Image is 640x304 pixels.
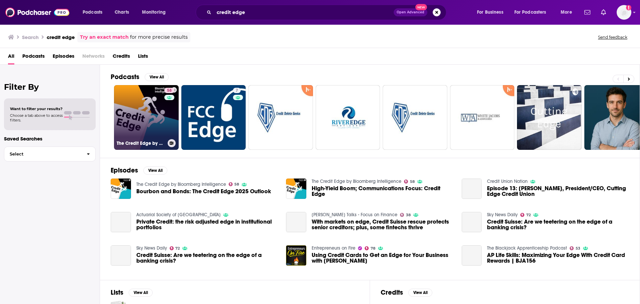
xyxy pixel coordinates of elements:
[175,247,180,250] span: 72
[286,212,306,232] a: With markets on edge, Credit Suisse rescue protects senior creditors; plus, some fintechs thrive
[487,186,629,197] a: Episode 13: Brady Howe, President/CEO, Cutting Edge Credit Union
[22,51,45,64] a: Podcasts
[381,288,403,297] h2: Credits
[520,213,531,217] a: 72
[4,82,96,92] h2: Filter By
[234,183,239,186] span: 58
[596,34,629,40] button: Send feedback
[167,87,172,94] span: 58
[111,73,139,81] h2: Podcasts
[111,166,167,175] a: EpisodesView All
[365,246,375,250] a: 78
[617,5,631,20] span: Logged in as headlandconsultancy
[142,8,166,17] span: Monitoring
[576,247,580,250] span: 53
[136,182,226,187] a: The Credit Edge by Bloomberg Intelligence
[556,7,580,18] button: open menu
[462,212,482,232] a: Credit Suisse: Are we teetering on the edge of a banking crisis?
[371,247,375,250] span: 78
[22,34,39,40] h3: Search
[617,5,631,20] img: User Profile
[136,219,278,230] a: Private Credit: the risk adjusted edge in institutional portfolios
[617,5,631,20] button: Show profile menu
[472,7,512,18] button: open menu
[136,252,278,264] a: Credit Suisse: Are we teetering on the edge of a banking crisis?
[136,245,167,251] a: Sky News Daily
[236,87,238,94] span: 7
[129,289,153,297] button: View All
[138,51,148,64] span: Lists
[137,7,174,18] button: open menu
[582,7,593,18] a: Show notifications dropdown
[561,8,572,17] span: More
[477,8,503,17] span: For Business
[410,180,415,183] span: 58
[8,51,14,64] a: All
[181,85,246,150] a: 7
[286,179,306,199] img: High-Yield Boom; Communications Focus: Credit Edge
[170,246,180,250] a: 72
[130,33,188,41] span: for more precise results
[462,179,482,199] a: Episode 13: Brady Howe, President/CEO, Cutting Edge Credit Union
[113,51,130,64] a: Credits
[598,7,609,18] a: Show notifications dropdown
[136,189,271,194] a: Bourbon and Bonds: The Credit Edge 2025 Outlook
[111,179,131,199] img: Bourbon and Bonds: The Credit Edge 2025 Outlook
[136,212,221,218] a: Actuarial Society of South Africa
[312,252,454,264] span: Using Credit Cards to Get an Edge for Your Business with [PERSON_NAME]
[4,135,96,142] p: Saved Searches
[404,180,415,184] a: 58
[111,245,131,266] a: Credit Suisse: Are we teetering on the edge of a banking crisis?
[111,288,123,297] h2: Lists
[415,4,427,10] span: New
[487,212,518,218] a: Sky News Daily
[202,5,453,20] div: Search podcasts, credits, & more...
[233,88,241,93] a: 7
[10,106,63,111] span: Want to filter your results?
[626,5,631,10] svg: Add a profile image
[514,8,546,17] span: For Podcasters
[400,213,411,217] a: 38
[143,167,167,175] button: View All
[4,146,96,162] button: Select
[5,6,69,19] img: Podchaser - Follow, Share and Rate Podcasts
[110,7,133,18] a: Charts
[111,73,169,81] a: PodcastsView All
[381,288,432,297] a: CreditsView All
[526,214,531,217] span: 72
[82,51,105,64] span: Networks
[117,140,165,146] h3: The Credit Edge by Bloomberg Intelligence
[145,73,169,81] button: View All
[312,245,355,251] a: Entrepreneurs on Fire
[397,11,424,14] span: Open Advanced
[286,245,306,266] img: Using Credit Cards to Get an Edge for Your Business with Ken Jacobus
[111,212,131,232] a: Private Credit: the risk adjusted edge in institutional portfolios
[312,219,454,230] a: With markets on edge, Credit Suisse rescue protects senior creditors; plus, some fintechs thrive
[312,179,401,184] a: The Credit Edge by Bloomberg Intelligence
[80,33,129,41] a: Try an exact match
[487,252,629,264] a: AP Life Skills: Maximizing Your Edge With Credit Card Rewards | BJA156
[394,8,427,16] button: Open AdvancedNew
[487,186,629,197] span: Episode 13: [PERSON_NAME], President/CEO, Cutting Edge Credit Union
[78,7,111,18] button: open menu
[53,51,74,64] a: Episodes
[312,252,454,264] a: Using Credit Cards to Get an Edge for Your Business with Ken Jacobus
[83,8,102,17] span: Podcasts
[510,7,556,18] button: open menu
[111,288,153,297] a: ListsView All
[487,219,629,230] a: Credit Suisse: Are we teetering on the edge of a banking crisis?
[487,179,528,184] a: Credit Union Nation
[115,8,129,17] span: Charts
